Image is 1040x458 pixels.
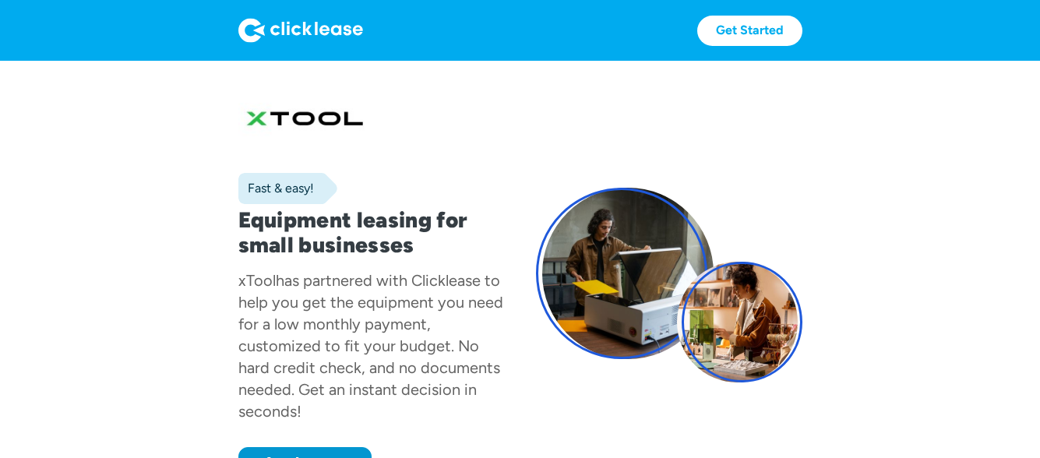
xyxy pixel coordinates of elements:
[238,18,363,43] img: Logo
[238,181,314,196] div: Fast & easy!
[238,207,505,257] h1: Equipment leasing for small businesses
[238,271,276,290] div: xTool
[697,16,802,46] a: Get Started
[238,271,503,421] div: has partnered with Clicklease to help you get the equipment you need for a low monthly payment, c...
